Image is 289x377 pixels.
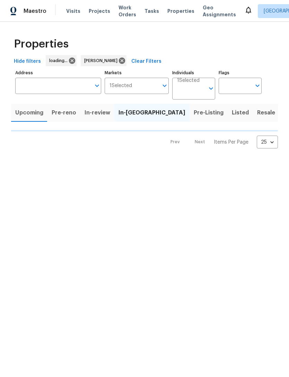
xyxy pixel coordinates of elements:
span: Resale [257,108,275,118]
button: Open [206,84,216,93]
span: Work Orders [119,4,136,18]
span: [PERSON_NAME] [84,57,120,64]
span: Properties [14,41,69,48]
span: Tasks [144,9,159,14]
span: 1 Selected [110,83,132,89]
button: Open [92,81,102,91]
label: Address [15,71,101,75]
span: Maestro [24,8,46,15]
nav: Pagination Navigation [164,136,278,148]
span: Projects [89,8,110,15]
button: Clear Filters [129,55,164,68]
span: Geo Assignments [203,4,236,18]
span: Listed [232,108,249,118]
span: Pre-reno [52,108,76,118]
div: 25 [257,133,278,151]
button: Open [160,81,169,91]
span: Pre-Listing [194,108,224,118]
label: Flags [219,71,262,75]
label: Markets [105,71,169,75]
label: Individuals [172,71,215,75]
button: Hide filters [11,55,44,68]
span: 1 Selected [177,78,200,84]
span: Visits [66,8,80,15]
p: Items Per Page [214,139,248,146]
div: loading... [46,55,77,66]
span: loading... [49,57,70,64]
span: Properties [167,8,194,15]
span: Clear Filters [131,57,161,66]
span: In-review [85,108,110,118]
span: Upcoming [15,108,43,118]
div: [PERSON_NAME] [81,55,126,66]
button: Open [253,81,262,91]
span: Hide filters [14,57,41,66]
span: In-[GEOGRAPHIC_DATA] [119,108,185,118]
